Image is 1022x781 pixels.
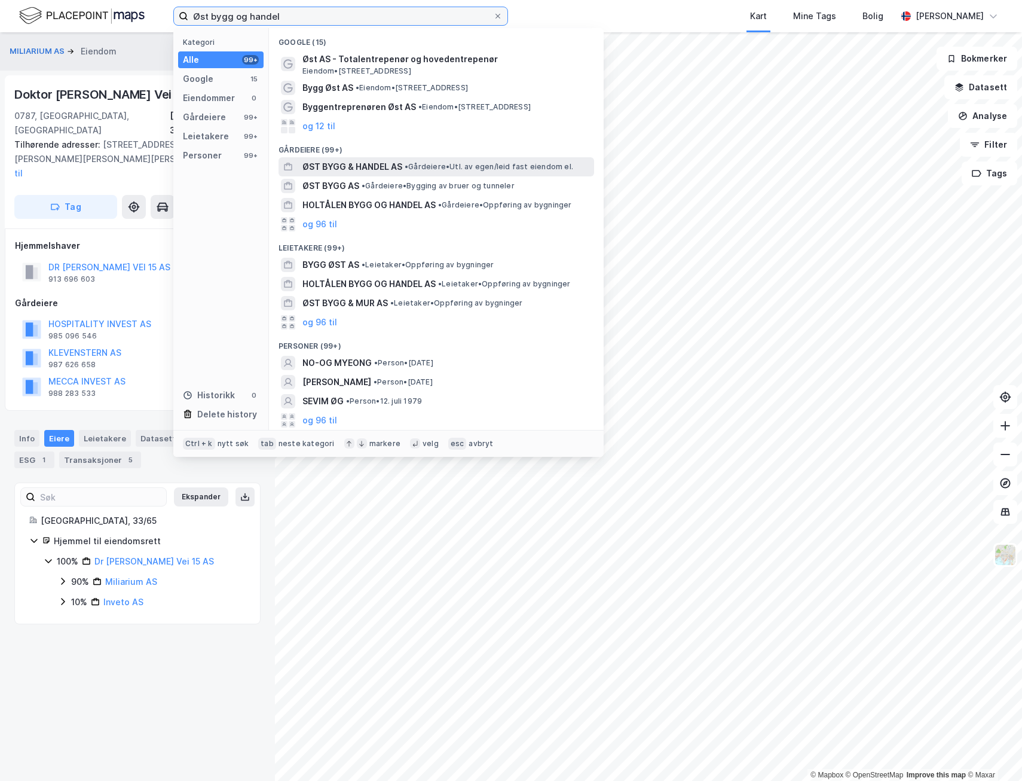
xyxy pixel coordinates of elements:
[14,430,39,447] div: Info
[48,331,97,341] div: 985 096 546
[469,439,493,449] div: avbryt
[438,279,571,289] span: Leietaker • Oppføring av bygninger
[242,132,259,141] div: 99+
[269,28,604,50] div: Google (15)
[356,83,359,92] span: •
[438,200,572,210] span: Gårdeiere • Oppføring av bygninger
[362,260,494,270] span: Leietaker • Oppføring av bygninger
[10,45,67,57] button: MILIARIUM AS
[183,53,199,67] div: Alle
[362,260,365,269] span: •
[405,162,573,172] span: Gårdeiere • Utl. av egen/leid fast eiendom el.
[418,102,531,112] span: Eiendom • [STREET_ADDRESS]
[218,439,249,449] div: nytt søk
[71,595,87,609] div: 10%
[390,298,394,307] span: •
[242,151,259,160] div: 99+
[269,234,604,255] div: Leietakere (99+)
[15,296,260,310] div: Gårdeiere
[174,487,228,507] button: Ekspander
[269,332,604,353] div: Personer (99+)
[59,451,141,468] div: Transaksjoner
[183,38,264,47] div: Kategori
[14,138,251,181] div: [STREET_ADDRESS][PERSON_NAME][PERSON_NAME][PERSON_NAME]
[390,298,523,308] span: Leietaker • Oppføring av bygninger
[124,454,136,466] div: 5
[19,5,145,26] img: logo.f888ab2527a4732fd821a326f86c7f29.svg
[183,129,229,144] div: Leietakere
[302,160,402,174] span: ØST BYGG & HANDEL AS
[94,556,214,566] a: Dr [PERSON_NAME] Vei 15 AS
[71,575,89,589] div: 90%
[369,439,400,449] div: markere
[183,72,213,86] div: Google
[418,102,422,111] span: •
[374,358,378,367] span: •
[44,430,74,447] div: Eiere
[54,534,246,548] div: Hjemmel til eiendomsrett
[279,439,335,449] div: neste kategori
[302,66,411,76] span: Eiendom • [STREET_ADDRESS]
[302,296,388,310] span: ØST BYGG & MUR AS
[302,258,359,272] span: BYGG ØST AS
[15,239,260,253] div: Hjemmelshaver
[302,277,436,291] span: HOLTÅLEN BYGG OG HANDEL AS
[57,554,78,569] div: 100%
[362,181,515,191] span: Gårdeiere • Bygging av bruer og tunneler
[302,217,337,231] button: og 96 til
[302,179,359,193] span: ØST BYGG AS
[302,394,344,408] span: SEVIM ØG
[242,112,259,122] div: 99+
[994,544,1017,566] img: Z
[810,771,843,779] a: Mapbox
[793,9,836,23] div: Mine Tags
[258,438,276,450] div: tab
[423,439,439,449] div: velg
[41,514,246,528] div: [GEOGRAPHIC_DATA], 33/65
[916,9,984,23] div: [PERSON_NAME]
[183,110,226,124] div: Gårdeiere
[302,81,353,95] span: Bygg Øst AS
[14,139,103,150] span: Tilhørende adresser:
[846,771,904,779] a: OpenStreetMap
[405,162,408,171] span: •
[362,181,365,190] span: •
[249,93,259,103] div: 0
[183,388,235,402] div: Historikk
[35,488,166,506] input: Søk
[188,7,493,25] input: Søk på adresse, matrikkel, gårdeiere, leietakere eller personer
[374,377,433,387] span: Person • [DATE]
[438,279,442,288] span: •
[438,200,442,209] span: •
[302,52,589,66] span: Øst AS - Totalentrepenør og hovedentrepenør
[48,389,96,398] div: 988 283 533
[183,148,222,163] div: Personer
[14,109,170,138] div: 0787, [GEOGRAPHIC_DATA], [GEOGRAPHIC_DATA]
[302,119,335,133] button: og 12 til
[302,198,436,212] span: HOLTÅLEN BYGG OG HANDEL AS
[48,360,96,370] div: 987 626 658
[948,104,1017,128] button: Analyse
[269,136,604,157] div: Gårdeiere (99+)
[302,356,372,370] span: NO-OG MYEONG
[105,576,157,587] a: Miliarium AS
[907,771,966,779] a: Improve this map
[103,597,143,607] a: Inveto AS
[302,315,337,330] button: og 96 til
[960,133,1017,157] button: Filter
[249,74,259,84] div: 15
[48,274,95,284] div: 913 696 603
[14,451,54,468] div: ESG
[14,85,197,104] div: Doktor [PERSON_NAME] Vei 15a
[937,47,1017,71] button: Bokmerker
[14,195,117,219] button: Tag
[374,358,433,368] span: Person • [DATE]
[302,375,371,389] span: [PERSON_NAME]
[346,396,350,405] span: •
[962,161,1017,185] button: Tags
[197,407,257,422] div: Delete history
[448,438,467,450] div: esc
[242,55,259,65] div: 99+
[862,9,883,23] div: Bolig
[136,430,195,447] div: Datasett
